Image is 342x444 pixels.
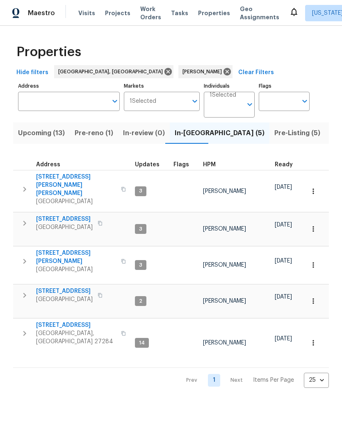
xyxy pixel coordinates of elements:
[274,127,320,139] span: Pre-Listing (5)
[36,295,93,304] span: [GEOGRAPHIC_DATA]
[109,95,121,107] button: Open
[253,376,294,384] p: Items Per Page
[36,223,93,231] span: [GEOGRAPHIC_DATA]
[124,84,200,88] label: Markets
[78,9,95,17] span: Visits
[136,262,146,269] span: 3
[175,127,264,139] span: In-[GEOGRAPHIC_DATA] (5)
[36,287,93,295] span: [STREET_ADDRESS]
[13,65,52,80] button: Hide filters
[36,321,116,329] span: [STREET_ADDRESS]
[136,298,146,305] span: 2
[75,127,113,139] span: Pre-reno (1)
[123,127,165,139] span: In-review (0)
[204,84,255,88] label: Individuals
[140,5,161,21] span: Work Orders
[171,10,188,16] span: Tasks
[105,9,130,17] span: Projects
[275,294,292,300] span: [DATE]
[130,98,156,105] span: 1 Selected
[275,184,292,190] span: [DATE]
[28,9,55,17] span: Maestro
[210,92,236,99] span: 1 Selected
[244,99,255,110] button: Open
[304,369,329,391] div: 25
[36,249,116,265] span: [STREET_ADDRESS][PERSON_NAME]
[203,226,246,232] span: [PERSON_NAME]
[203,188,246,194] span: [PERSON_NAME]
[203,298,246,304] span: [PERSON_NAME]
[275,222,292,228] span: [DATE]
[275,258,292,264] span: [DATE]
[182,68,225,76] span: [PERSON_NAME]
[238,68,274,78] span: Clear Filters
[198,9,230,17] span: Properties
[189,95,201,107] button: Open
[18,84,120,88] label: Address
[275,162,300,168] div: Earliest renovation start date (first business day after COE or Checkout)
[16,48,81,56] span: Properties
[178,65,233,78] div: [PERSON_NAME]
[173,162,189,168] span: Flags
[275,336,292,342] span: [DATE]
[136,188,146,195] span: 3
[203,262,246,268] span: [PERSON_NAME]
[208,374,220,387] a: Goto page 1
[58,68,166,76] span: [GEOGRAPHIC_DATA], [GEOGRAPHIC_DATA]
[136,340,148,347] span: 14
[54,65,173,78] div: [GEOGRAPHIC_DATA], [GEOGRAPHIC_DATA]
[36,162,60,168] span: Address
[36,197,116,206] span: [GEOGRAPHIC_DATA]
[275,162,293,168] span: Ready
[235,65,277,80] button: Clear Filters
[36,265,116,274] span: [GEOGRAPHIC_DATA]
[18,127,65,139] span: Upcoming (13)
[16,68,48,78] span: Hide filters
[36,215,93,223] span: [STREET_ADDRESS]
[36,329,116,346] span: [GEOGRAPHIC_DATA], [GEOGRAPHIC_DATA] 27284
[135,162,160,168] span: Updates
[240,5,279,21] span: Geo Assignments
[203,340,246,346] span: [PERSON_NAME]
[36,173,116,197] span: [STREET_ADDRESS][PERSON_NAME][PERSON_NAME]
[299,95,310,107] button: Open
[259,84,310,88] label: Flags
[203,162,216,168] span: HPM
[178,373,329,388] nav: Pagination Navigation
[136,226,146,233] span: 3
